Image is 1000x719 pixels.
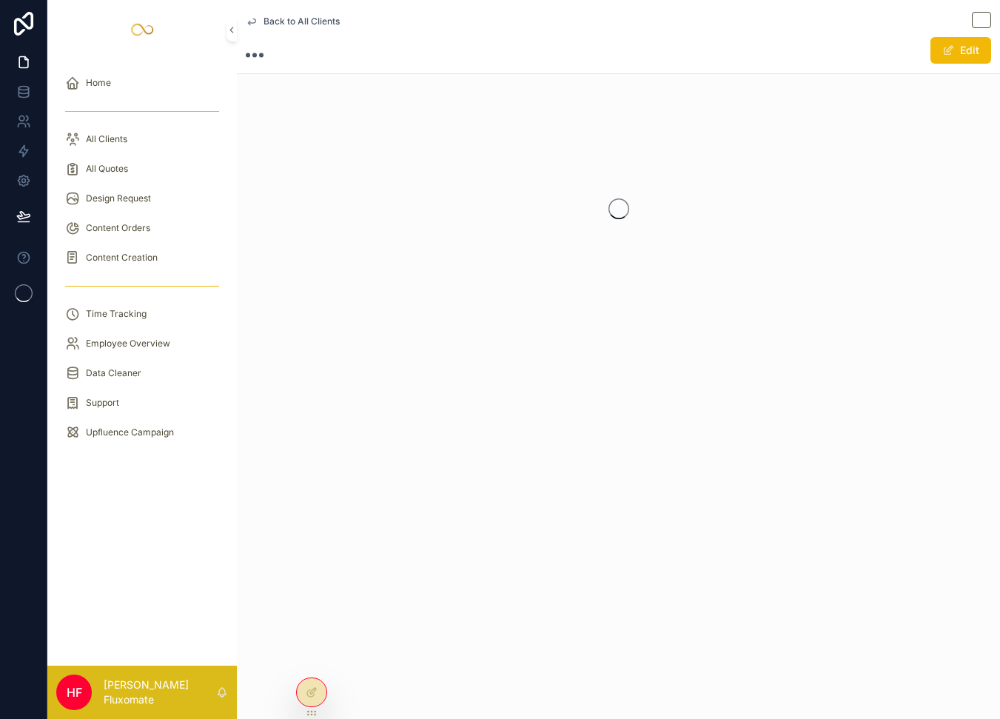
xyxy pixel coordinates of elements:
[246,16,340,27] a: Back to All Clients
[56,126,228,153] a: All Clients
[86,338,170,350] span: Employee Overview
[86,367,141,379] span: Data Cleaner
[104,678,216,707] p: [PERSON_NAME] Fluxomate
[86,133,127,145] span: All Clients
[930,37,991,64] button: Edit
[86,163,128,175] span: All Quotes
[264,16,340,27] span: Back to All Clients
[56,419,228,446] a: Upfluence Campaign
[56,215,228,241] a: Content Orders
[86,427,174,438] span: Upfluence Campaign
[86,308,147,320] span: Time Tracking
[56,185,228,212] a: Design Request
[86,222,150,234] span: Content Orders
[56,301,228,327] a: Time Tracking
[130,18,154,41] img: App logo
[86,397,119,409] span: Support
[56,155,228,182] a: All Quotes
[67,683,82,701] span: HF
[86,193,151,204] span: Design Request
[56,360,228,387] a: Data Cleaner
[56,70,228,96] a: Home
[56,389,228,416] a: Support
[86,77,111,89] span: Home
[56,330,228,357] a: Employee Overview
[56,244,228,271] a: Content Creation
[86,252,158,264] span: Content Creation
[47,59,237,465] div: scrollable content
